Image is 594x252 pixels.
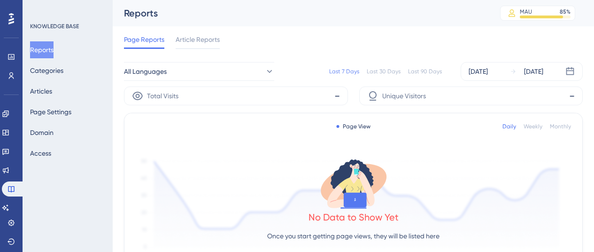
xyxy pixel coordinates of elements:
[408,68,442,75] div: Last 90 Days
[147,90,178,102] span: Total Visits
[329,68,359,75] div: Last 7 Days
[502,123,516,130] div: Daily
[309,211,399,224] div: No Data to Show Yet
[267,230,440,242] p: Once you start getting page views, they will be listed here
[30,103,71,120] button: Page Settings
[124,34,164,45] span: Page Reports
[334,88,340,103] span: -
[382,90,426,102] span: Unique Visitors
[124,7,477,20] div: Reports
[469,66,488,77] div: [DATE]
[30,124,54,141] button: Domain
[176,34,220,45] span: Article Reports
[367,68,401,75] div: Last 30 Days
[124,62,274,81] button: All Languages
[30,83,52,100] button: Articles
[30,145,51,162] button: Access
[30,23,79,30] div: KNOWLEDGE BASE
[524,66,543,77] div: [DATE]
[336,123,370,130] div: Page View
[560,8,571,16] div: 85 %
[550,123,571,130] div: Monthly
[30,41,54,58] button: Reports
[520,8,532,16] div: MAU
[524,123,542,130] div: Weekly
[569,88,575,103] span: -
[124,66,167,77] span: All Languages
[30,62,63,79] button: Categories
